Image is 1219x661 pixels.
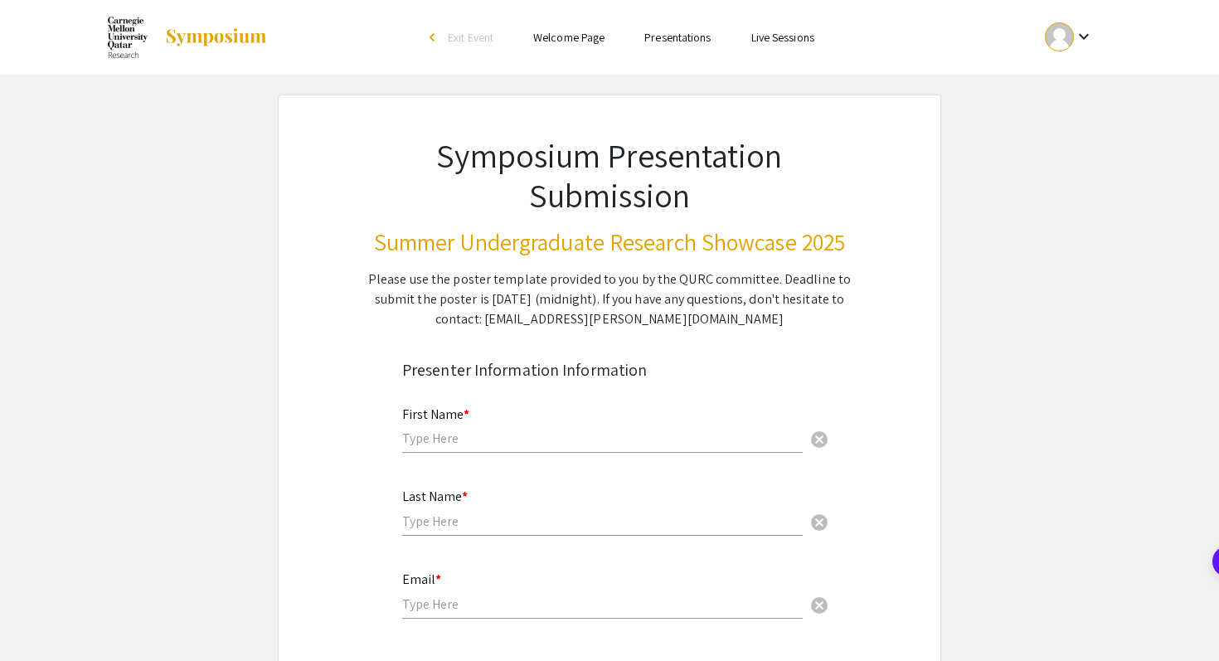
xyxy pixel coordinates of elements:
[12,586,70,649] iframe: Chat
[430,32,440,42] div: arrow_back_ios
[533,30,605,45] a: Welcome Page
[359,135,860,215] h1: Symposium Presentation Submission
[402,357,817,382] div: Presenter Information Information
[803,587,836,620] button: Clear
[108,17,148,58] img: Summer Undergraduate Research Showcase 2025
[402,571,441,588] mat-label: Email
[809,430,829,450] span: cancel
[402,513,803,530] input: Type Here
[751,30,814,45] a: Live Sessions
[164,27,268,47] img: Symposium by ForagerOne
[1074,27,1094,46] mat-icon: Expand account dropdown
[402,430,803,447] input: Type Here
[402,406,469,423] mat-label: First Name
[359,228,860,256] h3: Summer Undergraduate Research Showcase 2025
[108,17,268,58] a: Summer Undergraduate Research Showcase 2025
[809,595,829,615] span: cancel
[402,595,803,613] input: Type Here
[359,270,860,329] div: Please use the poster template provided to you by the QURC committee. Deadline to submit the post...
[1027,18,1111,56] button: Expand account dropdown
[644,30,711,45] a: Presentations
[809,513,829,532] span: cancel
[803,422,836,455] button: Clear
[803,505,836,538] button: Clear
[402,488,468,505] mat-label: Last Name
[448,30,493,45] span: Exit Event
